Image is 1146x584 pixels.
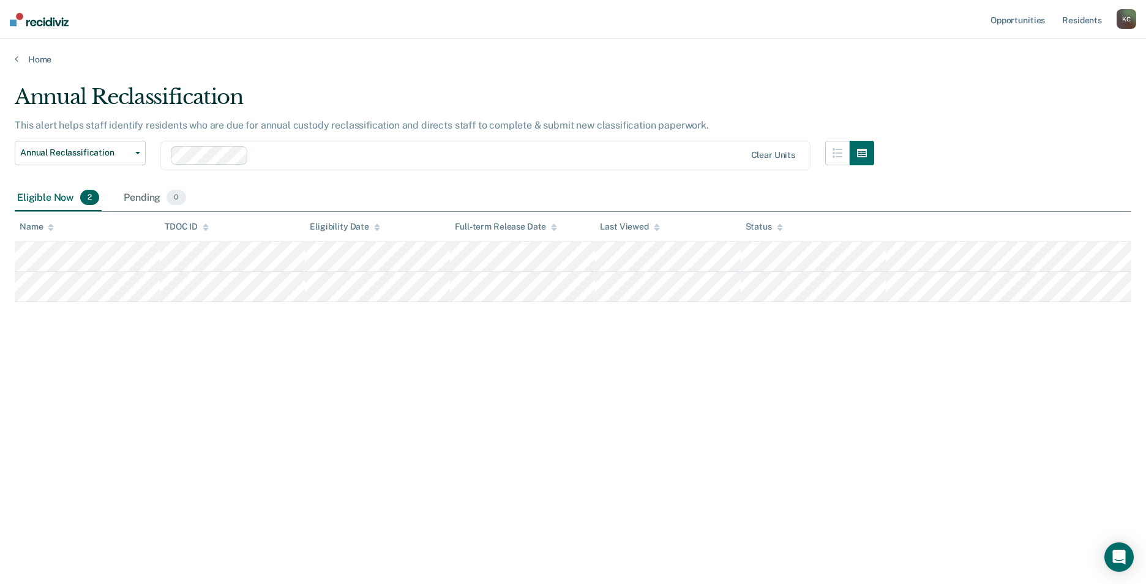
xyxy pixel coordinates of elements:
div: Name [20,222,54,232]
div: Clear units [751,150,796,160]
span: 2 [80,190,99,206]
div: K C [1117,9,1136,29]
button: Annual Reclassification [15,141,146,165]
button: KC [1117,9,1136,29]
p: This alert helps staff identify residents who are due for annual custody reclassification and dir... [15,119,709,131]
div: TDOC ID [165,222,209,232]
a: Home [15,54,1131,65]
div: Status [746,222,783,232]
div: Annual Reclassification [15,84,874,119]
span: 0 [167,190,185,206]
img: Recidiviz [10,13,69,26]
div: Eligibility Date [310,222,380,232]
div: Eligible Now2 [15,185,102,212]
div: Open Intercom Messenger [1104,542,1134,572]
span: Annual Reclassification [20,148,130,158]
div: Last Viewed [600,222,659,232]
div: Full-term Release Date [455,222,557,232]
div: Pending0 [121,185,188,212]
